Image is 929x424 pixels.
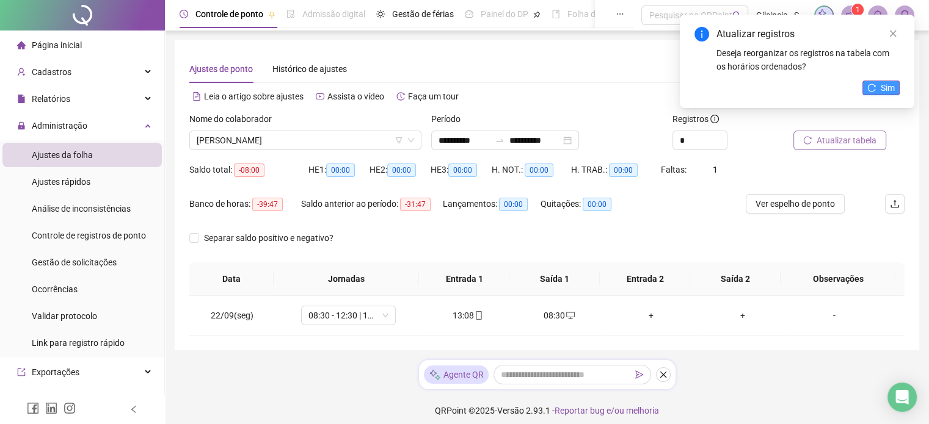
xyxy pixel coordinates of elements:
[756,197,835,210] span: Ver espelho de ponto
[716,27,900,41] div: Atualizar registros
[32,177,90,187] span: Ajustes rápidos
[32,394,77,404] span: Integrações
[881,81,895,95] span: Sim
[615,309,687,322] div: +
[803,136,812,145] span: reload
[707,309,779,322] div: +
[659,370,668,379] span: close
[189,197,301,211] div: Banco de horas:
[473,311,483,320] span: mobile
[32,367,79,377] span: Exportações
[790,272,886,286] span: Observações
[308,163,370,177] div: HE 1:
[886,27,900,40] a: Close
[862,81,900,95] button: Sim
[395,137,403,144] span: filter
[887,383,917,412] div: Open Intercom Messenger
[845,10,856,21] span: notification
[32,284,78,294] span: Ocorrências
[192,92,201,101] span: file-text
[867,84,876,92] span: reload
[429,368,441,381] img: sparkle-icon.fc2bf0ac1784a2077858766a79e2daf3.svg
[694,27,709,41] span: info-circle
[32,40,82,50] span: Página inicial
[17,368,26,376] span: export
[895,6,914,24] img: 78913
[756,9,807,22] span: Gilcineia - Shoes store
[32,204,131,214] span: Análise de inconsistências
[32,338,125,348] span: Link para registro rápido
[268,11,275,18] span: pushpin
[424,365,489,384] div: Agente QR
[387,163,416,177] span: 00:00
[856,5,860,14] span: 1
[32,311,97,321] span: Validar protocolo
[672,112,719,126] span: Registros
[129,405,138,414] span: left
[189,262,274,296] th: Data
[392,9,454,19] span: Gestão de férias
[793,131,886,150] button: Atualizar tabela
[17,41,26,49] span: home
[533,11,541,18] span: pushpin
[523,309,596,322] div: 08:30
[448,163,477,177] span: 00:00
[302,9,365,19] span: Admissão digital
[419,262,509,296] th: Entrada 1
[495,135,505,145] span: to
[571,163,660,177] div: H. TRAB.:
[817,9,831,22] img: sparkle-icon.fc2bf0ac1784a2077858766a79e2daf3.svg
[316,92,324,101] span: youtube
[45,402,57,414] span: linkedin
[431,112,468,126] label: Período
[600,262,690,296] th: Entrada 2
[189,163,308,177] div: Saldo total:
[400,198,431,211] span: -31:47
[716,46,900,73] div: Deseja reorganizar os registros na tabela com os horários ordenados?
[661,165,688,174] span: Faltas:
[272,64,347,74] span: Histórico de ajustes
[583,198,611,211] span: 00:00
[370,163,431,177] div: HE 2:
[497,406,524,415] span: Versão
[552,10,560,18] span: book
[555,406,659,415] span: Reportar bug e/ou melhoria
[274,262,419,296] th: Jornadas
[32,121,87,131] span: Administração
[326,163,355,177] span: 00:00
[252,198,283,211] span: -39:47
[180,10,188,18] span: clock-circle
[189,64,253,74] span: Ajustes de ponto
[635,370,644,379] span: send
[376,10,385,18] span: sun
[32,67,71,77] span: Cadastros
[746,194,845,214] button: Ver espelho de ponto
[234,163,264,177] span: -08:00
[481,9,528,19] span: Painel do DP
[195,9,263,19] span: Controle de ponto
[396,92,405,101] span: history
[17,121,26,130] span: lock
[32,94,70,104] span: Relatórios
[541,197,630,211] div: Quitações:
[872,10,883,21] span: bell
[465,10,473,18] span: dashboard
[817,134,876,147] span: Atualizar tabela
[609,163,638,177] span: 00:00
[189,112,280,126] label: Nome do colaborador
[565,311,575,320] span: desktop
[616,10,624,18] span: ellipsis
[301,197,443,211] div: Saldo anterior ao período:
[286,10,295,18] span: file-done
[17,68,26,76] span: user-add
[443,197,541,211] div: Lançamentos:
[495,135,505,145] span: swap-right
[32,257,117,267] span: Gestão de solicitações
[407,137,415,144] span: down
[732,11,741,20] span: search
[32,231,146,240] span: Controle de registros de ponto
[798,309,870,322] div: -
[525,163,553,177] span: 00:00
[197,131,414,149] span: ALBERLENE TEIXEIRA MARINHO
[27,402,39,414] span: facebook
